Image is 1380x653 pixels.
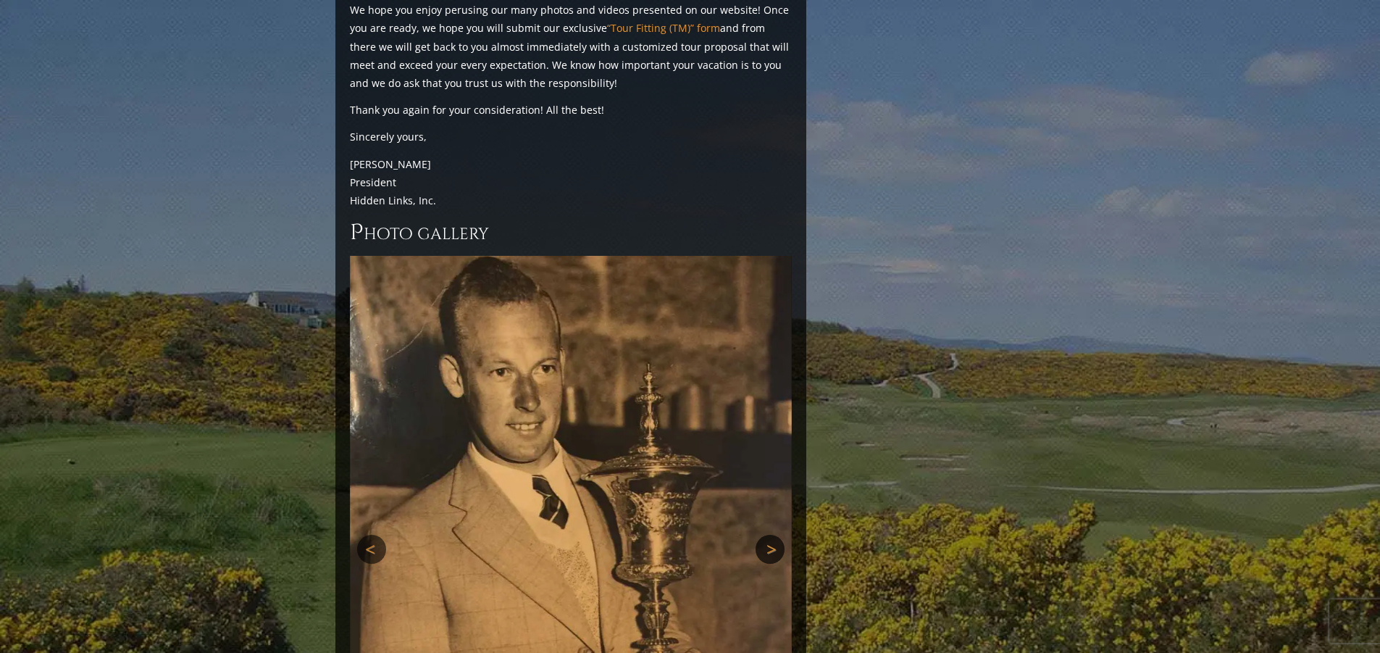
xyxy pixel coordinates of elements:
a: Next [756,535,785,564]
p: We hope you enjoy perusing our many photos and videos presented on our website! Once you are read... [350,1,792,92]
a: Previous [357,535,386,564]
p: Thank you again for your consideration! All the best! [350,101,792,119]
p: Sincerely yours, [350,128,792,146]
p: [PERSON_NAME] President Hidden Links, Inc. [350,155,792,210]
a: “Tour Fitting (TM)” form [607,21,720,35]
h3: Photo Gallery [350,218,792,247]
